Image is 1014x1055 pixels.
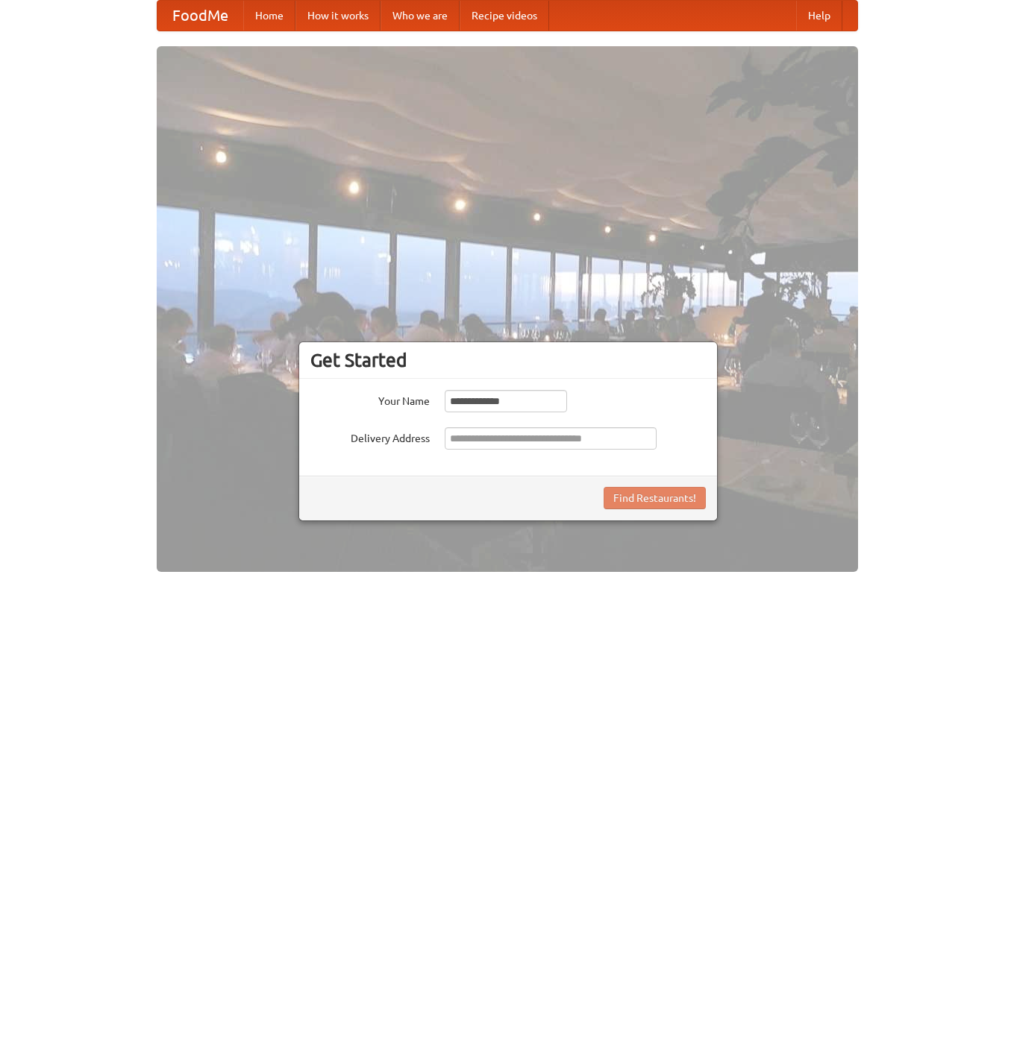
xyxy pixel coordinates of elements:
[796,1,842,31] a: Help
[310,427,430,446] label: Delivery Address
[157,1,243,31] a: FoodMe
[604,487,706,509] button: Find Restaurants!
[381,1,460,31] a: Who we are
[310,349,706,371] h3: Get Started
[460,1,549,31] a: Recipe videos
[243,1,295,31] a: Home
[295,1,381,31] a: How it works
[310,390,430,409] label: Your Name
